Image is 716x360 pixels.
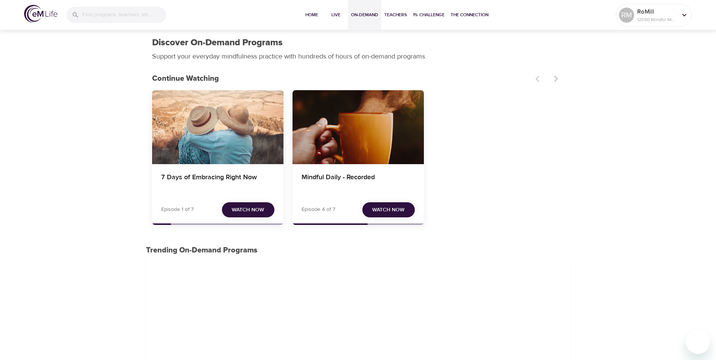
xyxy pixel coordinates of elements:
[232,205,264,215] span: Watch Now
[152,74,531,83] h3: Continue Watching
[327,11,345,19] span: Live
[362,202,415,218] button: Watch Now
[302,206,335,214] p: Episode 4 of 7
[413,11,445,19] span: 1% Challenge
[372,205,405,215] span: Watch Now
[152,51,435,62] p: Support your everyday mindfulness practice with hundreds of hours of on-demand programs.
[146,246,570,255] h3: Trending On-Demand Programs
[82,7,166,23] input: Find programs, teachers, etc...
[303,11,321,19] span: Home
[152,37,283,48] h1: Discover On-Demand Programs
[293,90,424,164] button: Mindful Daily - Recorded
[24,5,57,23] img: logo
[161,173,274,191] h4: 7 Days of Embracing Right Now
[351,11,378,19] span: On-Demand
[637,7,677,16] p: RoMill
[451,11,488,19] span: The Connection
[161,206,194,214] p: Episode 1 of 7
[152,90,283,164] button: 7 Days of Embracing Right Now
[302,173,415,191] h4: Mindful Daily - Recorded
[384,11,407,19] span: Teachers
[222,202,274,218] button: Watch Now
[619,8,634,23] div: RM
[637,16,677,23] p: 12080 Mindful Minutes
[686,330,710,354] iframe: Button to launch messaging window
